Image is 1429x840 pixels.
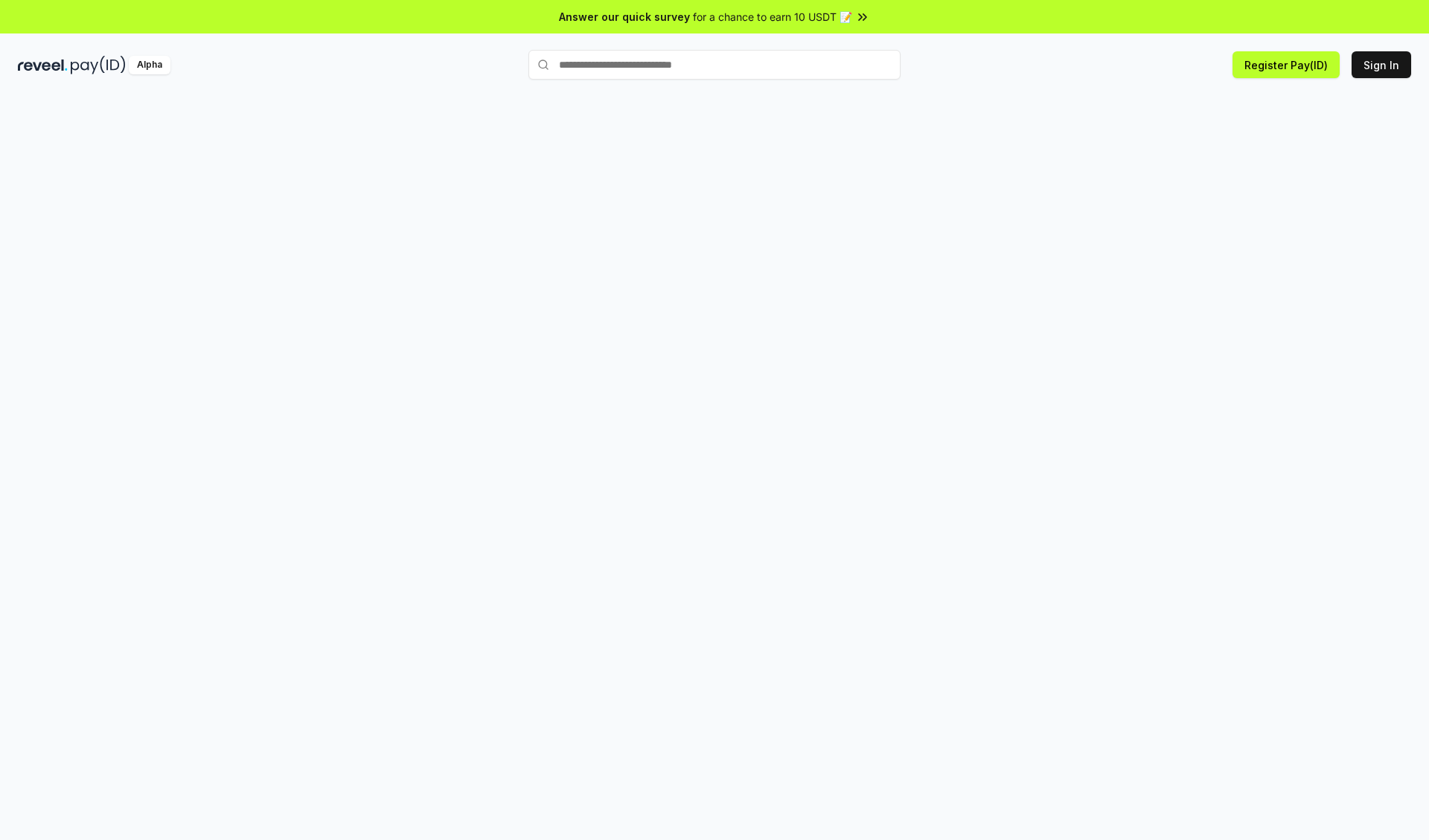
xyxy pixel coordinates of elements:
img: reveel_dark [18,56,68,74]
button: Register Pay(ID) [1233,51,1340,78]
div: Alpha [129,56,170,74]
span: Answer our quick survey [559,9,690,25]
span: for a chance to earn 10 USDT 📝 [693,9,852,25]
img: pay_id [71,56,126,74]
button: Sign In [1352,51,1411,78]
